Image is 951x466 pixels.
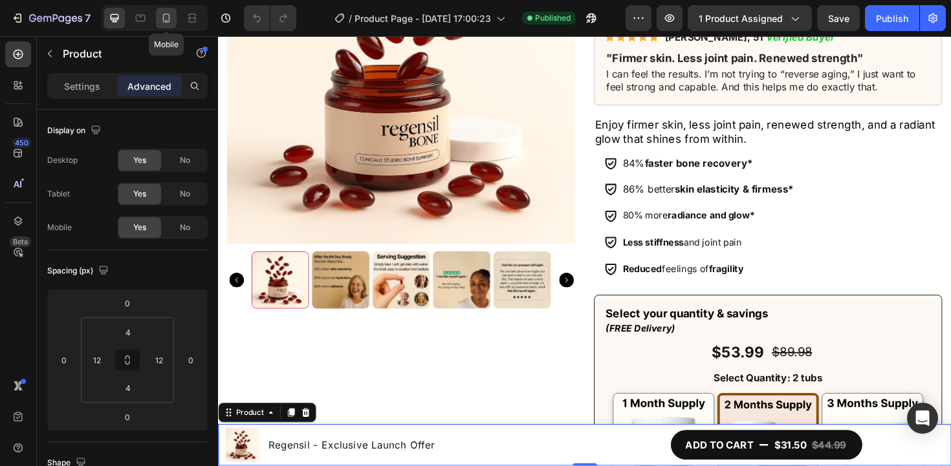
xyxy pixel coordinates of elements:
[428,240,556,253] span: feelings of
[133,154,146,166] span: Yes
[409,324,580,346] div: $53.99
[127,79,171,93] p: Advanced
[16,393,50,405] div: Product
[47,122,104,140] div: Display on
[588,423,625,444] div: $31.50
[876,12,908,25] div: Publish
[411,17,683,30] strong: "Firmer skin. Less joint pain. Renewed strength"
[428,184,568,196] span: 80% more
[54,350,74,370] input: 0
[428,153,609,172] p: 86% better
[495,424,567,443] div: ADD TO CART
[133,188,146,200] span: Yes
[699,12,783,25] span: 1 product assigned
[12,251,27,266] button: Carousel Back Arrow
[361,251,377,266] button: Carousel Next Arrow
[476,184,568,196] strong: radiance and glow*
[63,46,173,61] p: Product
[523,352,641,373] legend: Select Quantity: 2 tubs
[828,13,849,24] span: Save
[180,222,190,233] span: No
[52,424,231,442] h1: Regensil - Exclusive Launch Offer
[585,325,756,344] div: $89.98
[519,240,556,253] strong: fragility
[87,350,107,370] input: 12px
[149,350,169,370] input: 12px
[688,5,812,31] button: 1 product assigned
[115,293,140,313] input: 0
[244,5,296,31] div: Undo/Redo
[410,287,582,301] strong: Select your quantity & savings
[410,303,484,315] strong: (FREE Delivery)
[47,222,72,233] div: Mobile
[535,12,571,24] span: Published
[12,138,31,148] div: 450
[47,262,111,280] div: Spacing (px)
[64,79,100,93] p: Settings
[180,188,190,200] span: No
[355,12,491,25] span: Product Page - [DATE] 17:00:23
[47,154,78,166] div: Desktop
[428,212,554,224] span: and joint pain
[428,212,493,224] strong: Less stiffness
[133,222,146,233] span: Yes
[907,403,938,434] div: Open Intercom Messenger
[47,188,70,200] div: Tablet
[452,128,566,141] strong: faster bone recovery*
[628,423,666,444] div: $44.99
[115,378,141,397] input: 4px
[115,407,140,427] input: 0
[5,5,96,31] button: 7
[483,156,609,169] strong: skin elasticity & firmess*
[218,36,951,466] iframe: Design area
[85,10,91,26] p: 7
[399,87,760,116] span: Enjoy firmer skin, less joint pain, renewed strength, and a radiant glow that shines from within.
[428,240,470,253] strong: Reduced
[428,125,609,144] p: 84%
[181,350,201,370] input: 0
[817,5,860,31] button: Save
[411,34,754,61] p: I can feel the results. I’m not trying to “reverse aging,” I just want to feel strong and capable...
[479,418,682,449] button: ADD TO CART
[180,154,190,166] span: No
[865,5,919,31] button: Publish
[115,323,141,342] input: 4px
[10,237,31,247] div: Beta
[349,12,352,25] span: /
